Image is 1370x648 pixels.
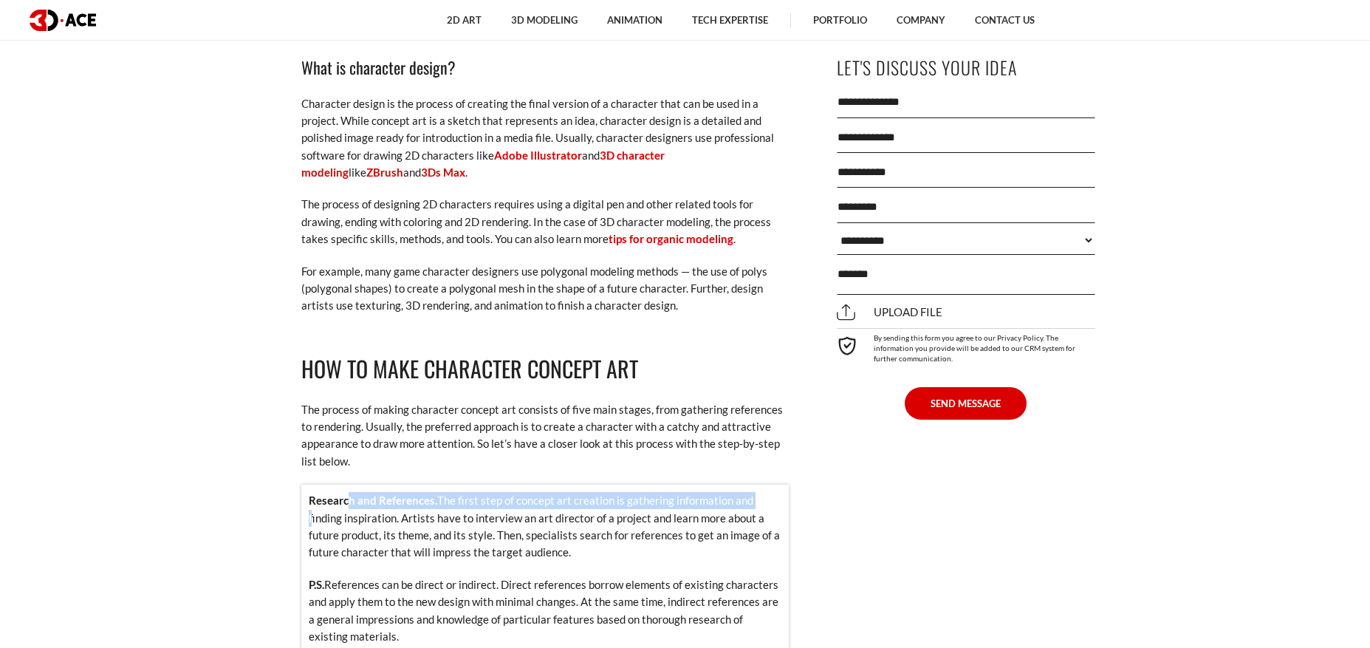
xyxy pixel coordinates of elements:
a: tips for organic modeling [609,232,733,245]
a: ZBrush [366,166,403,179]
p: The process of making character concept art consists of five main stages, from gathering referenc... [301,401,789,471]
img: logo dark [30,10,96,31]
a: 3Ds Max [421,166,465,179]
h3: What is character design? [301,55,789,80]
p: Character design is the process of creating the final version of a character that can be used in ... [301,95,789,182]
button: SEND MESSAGE [905,386,1027,419]
p: Let's Discuss Your Idea [837,51,1095,84]
span: Upload file [837,305,942,318]
div: By sending this form you agree to our Privacy Policy. The information you provide will be added t... [837,327,1095,363]
a: Adobe Illustrator [494,149,582,162]
p: References can be direct or indirect. Direct references borrow elements of existing characters an... [309,576,781,646]
p: For example, many game character designers use polygonal modeling methods — the use of polys (pol... [301,263,789,315]
h2: How to make character concept art [301,352,789,386]
p: The process of designing 2D characters requires using a digital pen and other related tools for d... [301,196,789,248]
strong: P.S. [309,578,324,591]
strong: Research and References. [309,494,437,507]
p: The first step of concept art creation is gathering information and finding inspiration. Artists ... [309,492,781,562]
